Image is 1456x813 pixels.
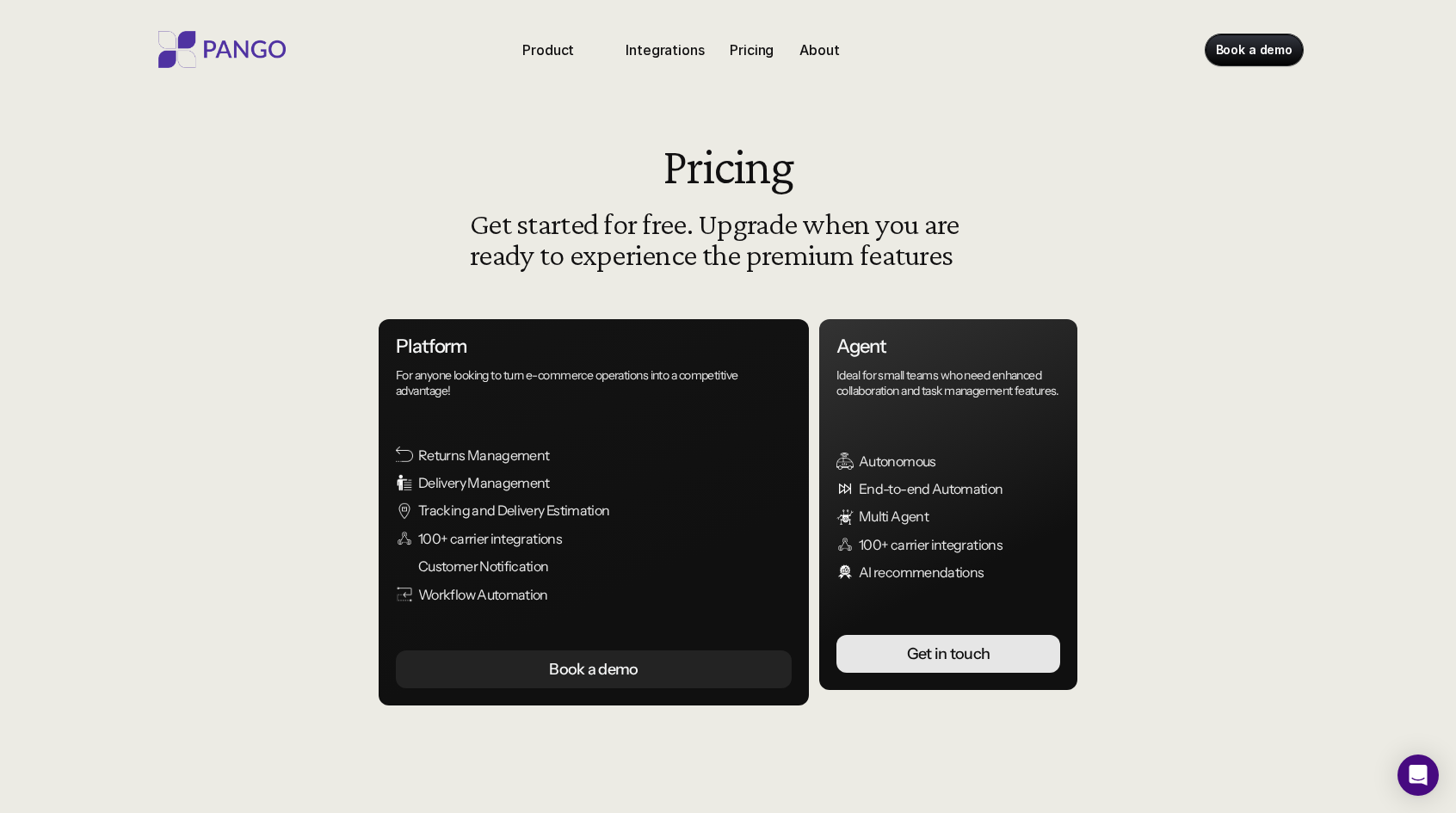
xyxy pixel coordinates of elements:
[793,36,846,64] a: About
[723,36,780,64] a: Pricing
[626,40,704,60] p: Integrations
[1397,754,1439,796] div: Open Intercom Messenger
[799,40,839,60] p: About
[1206,34,1303,65] a: Book a demo
[1216,41,1293,59] p: Book a demo
[619,36,711,64] a: Integrations
[730,40,774,60] p: Pricing
[522,40,574,60] p: Product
